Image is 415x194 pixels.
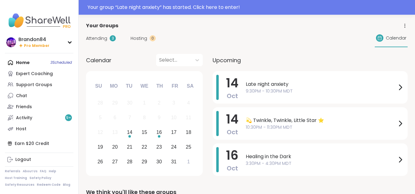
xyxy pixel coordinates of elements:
[66,115,71,120] span: 9 +
[5,101,73,112] a: Friends
[182,155,195,168] div: Choose Saturday, November 1st, 2025
[127,143,132,151] div: 21
[143,113,146,122] div: 8
[131,35,147,42] span: Hosting
[63,183,70,187] a: Blog
[182,140,195,154] div: Choose Saturday, October 25th, 2025
[97,158,103,166] div: 26
[138,140,151,154] div: Choose Wednesday, October 22nd, 2025
[143,99,146,107] div: 1
[246,81,397,88] span: Late night anxiety
[5,176,27,180] a: Host Training
[182,97,195,110] div: Not available Saturday, October 4th, 2025
[128,113,131,122] div: 7
[153,97,166,110] div: Not available Thursday, October 2nd, 2025
[213,56,241,64] span: Upcoming
[123,155,136,168] div: Choose Tuesday, October 28th, 2025
[227,92,238,100] span: Oct
[112,143,118,151] div: 20
[108,97,122,110] div: Not available Monday, September 29th, 2025
[138,155,151,168] div: Choose Wednesday, October 29th, 2025
[167,97,180,110] div: Not available Friday, October 3rd, 2025
[37,183,61,187] a: Redeem Code
[226,147,238,164] span: 16
[156,143,162,151] div: 23
[246,153,397,160] span: Healing in the Dark
[187,158,190,166] div: 1
[158,113,160,122] div: 9
[138,79,151,93] div: We
[99,113,102,122] div: 5
[171,113,177,122] div: 10
[94,97,107,110] div: Not available Sunday, September 28th, 2025
[246,117,397,124] span: 💫 Twinkle, Twinkle, Little Star ⭐️
[86,22,118,29] span: Your Groups
[29,176,51,180] a: Safety Policy
[122,79,136,93] div: Tu
[123,97,136,110] div: Not available Tuesday, September 30th, 2025
[386,35,406,41] span: Calendar
[5,10,73,31] img: ShareWell Nav Logo
[182,111,195,124] div: Not available Saturday, October 11th, 2025
[167,126,180,139] div: Choose Friday, October 17th, 2025
[171,143,177,151] div: 24
[94,111,107,124] div: Not available Sunday, October 5th, 2025
[97,143,103,151] div: 19
[183,79,197,93] div: Sa
[153,140,166,154] div: Choose Thursday, October 23rd, 2025
[94,155,107,168] div: Choose Sunday, October 26th, 2025
[16,115,32,121] div: Activity
[94,140,107,154] div: Choose Sunday, October 19th, 2025
[186,128,191,136] div: 18
[168,79,182,93] div: Fr
[153,111,166,124] div: Not available Thursday, October 9th, 2025
[153,155,166,168] div: Choose Thursday, October 30th, 2025
[123,140,136,154] div: Choose Tuesday, October 21st, 2025
[5,138,73,149] div: Earn $20 Credit
[142,128,147,136] div: 15
[127,99,132,107] div: 30
[112,128,118,136] div: 13
[226,74,238,92] span: 14
[167,155,180,168] div: Choose Friday, October 31st, 2025
[93,96,196,169] div: month 2025-10
[142,143,147,151] div: 22
[97,99,103,107] div: 28
[138,111,151,124] div: Not available Wednesday, October 8th, 2025
[86,35,107,42] span: Attending
[112,158,118,166] div: 27
[5,68,73,79] a: Expert Coaching
[108,140,122,154] div: Choose Monday, October 20th, 2025
[246,124,397,131] span: 10:30PM - 11:30PM MDT
[187,99,190,107] div: 4
[23,169,37,173] a: About Us
[153,79,166,93] div: Th
[156,128,162,136] div: 16
[227,164,238,173] span: Oct
[186,113,191,122] div: 11
[108,126,122,139] div: Not available Monday, October 13th, 2025
[227,128,238,136] span: Oct
[123,126,136,139] div: Choose Tuesday, October 14th, 2025
[5,183,34,187] a: Safety Resources
[158,99,160,107] div: 2
[5,123,73,134] a: Host
[172,99,175,107] div: 3
[110,35,116,41] div: 3
[86,56,112,64] span: Calendar
[24,43,49,48] span: Pro Member
[16,71,53,77] div: Expert Coaching
[16,104,32,110] div: Friends
[16,93,27,99] div: Chat
[6,37,16,47] img: Brandon84
[5,112,73,123] a: Activity9+
[138,97,151,110] div: Not available Wednesday, October 1st, 2025
[150,35,156,41] div: 0
[171,128,177,136] div: 17
[94,126,107,139] div: Not available Sunday, October 12th, 2025
[127,128,132,136] div: 14
[182,126,195,139] div: Choose Saturday, October 18th, 2025
[16,126,26,132] div: Host
[18,36,49,43] div: Brandon84
[114,113,116,122] div: 6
